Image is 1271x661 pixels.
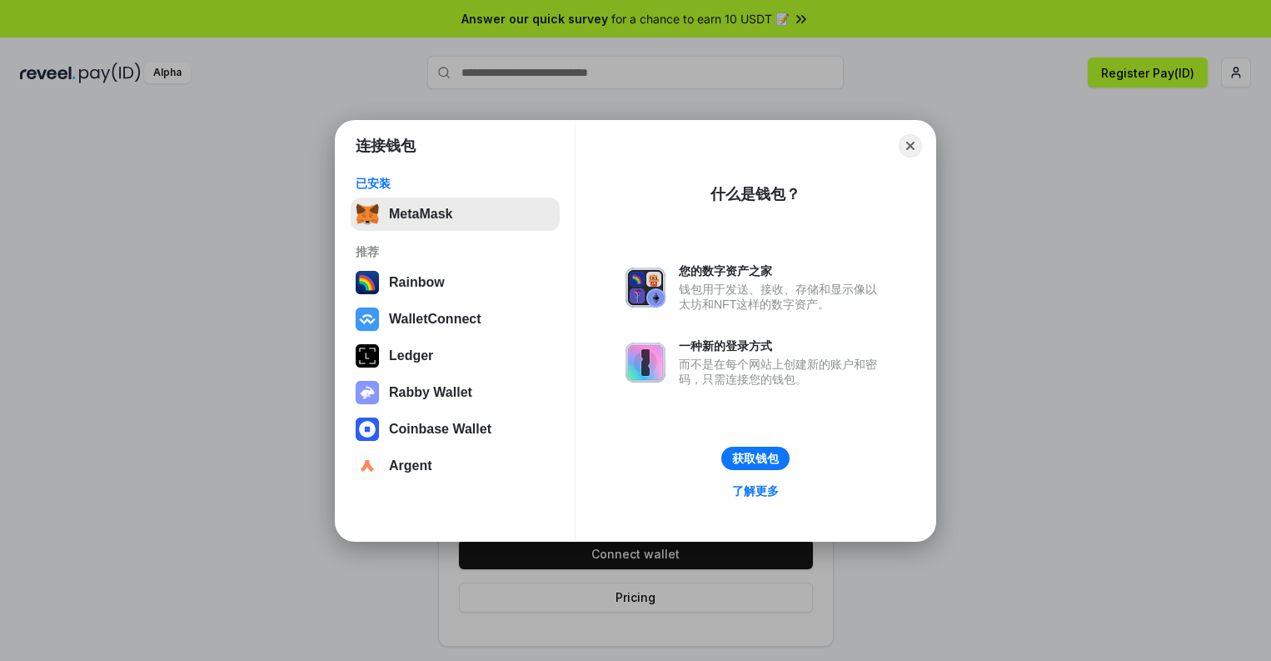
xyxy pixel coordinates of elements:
div: 了解更多 [732,483,779,498]
div: 推荐 [356,244,555,259]
button: Close [899,134,922,158]
div: Ledger [389,348,433,363]
a: 了解更多 [722,480,789,502]
button: Argent [351,449,560,483]
img: svg+xml,%3Csvg%20width%3D%2228%22%20height%3D%2228%22%20viewBox%3D%220%200%2028%2028%22%20fill%3D... [356,308,379,331]
img: svg+xml,%3Csvg%20xmlns%3D%22http%3A%2F%2Fwww.w3.org%2F2000%2Fsvg%22%20fill%3D%22none%22%20viewBox... [626,343,665,383]
div: WalletConnect [389,312,481,327]
button: Ledger [351,339,560,373]
img: svg+xml,%3Csvg%20width%3D%2228%22%20height%3D%2228%22%20viewBox%3D%220%200%2028%2028%22%20fill%3D... [356,418,379,441]
div: MetaMask [389,207,452,222]
div: 已安装 [356,176,555,191]
button: MetaMask [351,198,560,231]
button: 获取钱包 [721,447,790,470]
div: 获取钱包 [732,451,779,466]
img: svg+xml,%3Csvg%20xmlns%3D%22http%3A%2F%2Fwww.w3.org%2F2000%2Fsvg%22%20fill%3D%22none%22%20viewBox... [626,268,665,308]
button: Coinbase Wallet [351,413,560,446]
div: Argent [389,458,432,473]
div: Rabby Wallet [389,385,472,400]
div: 钱包用于发送、接收、存储和显示像以太坊和NFT这样的数字资产。 [679,282,885,312]
button: Rainbow [351,266,560,299]
div: 而不是在每个网站上创建新的账户和密码，只需连接您的钱包。 [679,357,885,387]
div: 什么是钱包？ [710,184,800,204]
img: svg+xml,%3Csvg%20width%3D%22120%22%20height%3D%22120%22%20viewBox%3D%220%200%20120%20120%22%20fil... [356,271,379,294]
div: Rainbow [389,275,445,290]
button: Rabby Wallet [351,376,560,409]
div: 您的数字资产之家 [679,263,885,278]
div: Coinbase Wallet [389,422,491,437]
button: WalletConnect [351,303,560,336]
div: 一种新的登录方式 [679,338,885,353]
img: svg+xml,%3Csvg%20width%3D%2228%22%20height%3D%2228%22%20viewBox%3D%220%200%2028%2028%22%20fill%3D... [356,454,379,478]
h1: 连接钱包 [356,136,416,156]
img: svg+xml,%3Csvg%20xmlns%3D%22http%3A%2F%2Fwww.w3.org%2F2000%2Fsvg%22%20width%3D%2228%22%20height%3... [356,344,379,368]
img: svg+xml,%3Csvg%20fill%3D%22none%22%20height%3D%2233%22%20viewBox%3D%220%200%2035%2033%22%20width%... [356,203,379,226]
img: svg+xml,%3Csvg%20xmlns%3D%22http%3A%2F%2Fwww.w3.org%2F2000%2Fsvg%22%20fill%3D%22none%22%20viewBox... [356,381,379,404]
